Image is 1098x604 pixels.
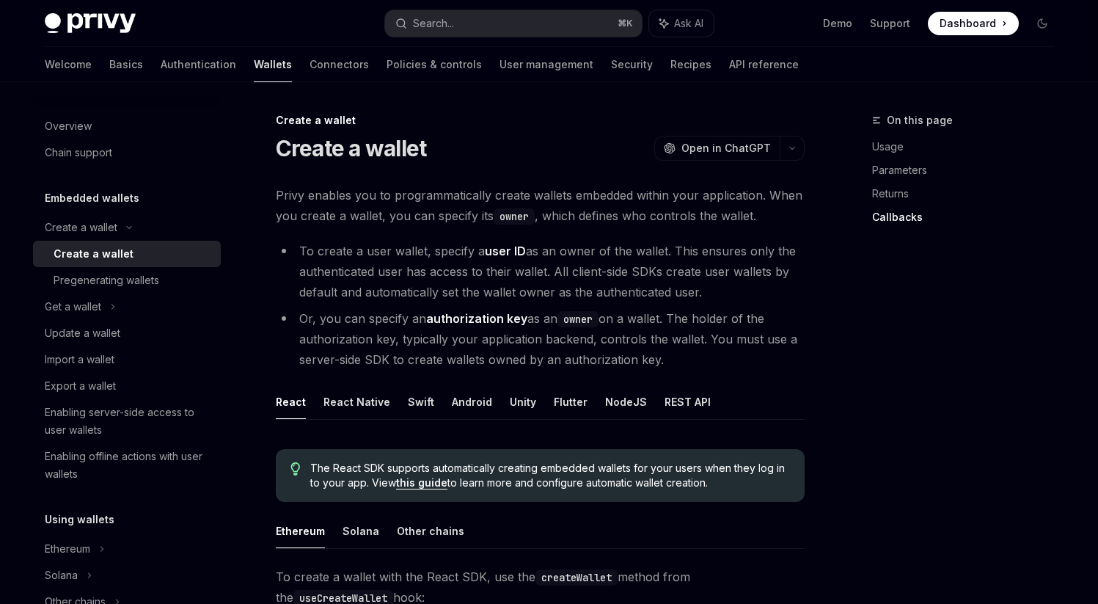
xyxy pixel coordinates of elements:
[276,135,427,161] h1: Create a wallet
[872,182,1066,205] a: Returns
[310,461,789,490] span: The React SDK supports automatically creating embedded wallets for your users when they log in to...
[33,267,221,294] a: Pregenerating wallets
[45,567,78,584] div: Solana
[45,511,114,528] h5: Using wallets
[45,404,212,439] div: Enabling server-side access to user wallets
[33,241,221,267] a: Create a wallet
[872,159,1066,182] a: Parameters
[45,47,92,82] a: Welcome
[33,320,221,346] a: Update a wallet
[33,113,221,139] a: Overview
[654,136,780,161] button: Open in ChatGPT
[426,311,527,326] strong: authorization key
[605,385,647,419] button: NodeJS
[611,47,653,82] a: Security
[494,208,535,225] code: owner
[510,385,536,419] button: Unity
[928,12,1019,35] a: Dashboard
[45,13,136,34] img: dark logo
[940,16,996,31] span: Dashboard
[535,570,618,586] code: createWallet
[161,47,236,82] a: Authentication
[45,117,92,135] div: Overview
[45,298,101,316] div: Get a wallet
[554,385,588,419] button: Flutter
[310,47,369,82] a: Connectors
[670,47,711,82] a: Recipes
[290,462,301,476] svg: Tip
[823,16,852,31] a: Demo
[452,385,492,419] button: Android
[276,241,805,302] li: To create a user wallet, specify a as an owner of the wallet. This ensures only the authenticated...
[323,385,390,419] button: React Native
[557,311,599,327] code: owner
[45,351,114,368] div: Import a wallet
[729,47,799,82] a: API reference
[681,141,771,156] span: Open in ChatGPT
[674,16,703,31] span: Ask AI
[33,346,221,373] a: Import a wallet
[408,385,434,419] button: Swift
[276,185,805,226] span: Privy enables you to programmatically create wallets embedded within your application. When you c...
[45,448,212,483] div: Enabling offline actions with user wallets
[665,385,711,419] button: REST API
[45,219,117,236] div: Create a wallet
[1031,12,1054,35] button: Toggle dark mode
[385,10,642,37] button: Search...⌘K
[397,514,464,548] button: Other chains
[54,272,159,289] div: Pregenerating wallets
[343,514,379,548] button: Solana
[396,476,447,490] a: this guide
[109,47,143,82] a: Basics
[276,308,805,370] li: Or, you can specify an as an on a wallet. The holder of the authorization key, typically your app...
[33,139,221,166] a: Chain support
[276,514,325,548] button: Ethereum
[45,189,139,207] h5: Embedded wallets
[254,47,292,82] a: Wallets
[276,385,306,419] button: React
[413,15,454,32] div: Search...
[499,47,593,82] a: User management
[45,324,120,342] div: Update a wallet
[45,144,112,161] div: Chain support
[33,399,221,443] a: Enabling server-side access to user wallets
[887,112,953,129] span: On this page
[618,18,633,29] span: ⌘ K
[485,244,526,258] strong: user ID
[872,135,1066,159] a: Usage
[33,443,221,487] a: Enabling offline actions with user wallets
[872,205,1066,229] a: Callbacks
[33,373,221,399] a: Export a wallet
[54,245,133,263] div: Create a wallet
[870,16,910,31] a: Support
[387,47,482,82] a: Policies & controls
[649,10,714,37] button: Ask AI
[45,377,116,395] div: Export a wallet
[276,113,805,128] div: Create a wallet
[45,540,90,558] div: Ethereum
